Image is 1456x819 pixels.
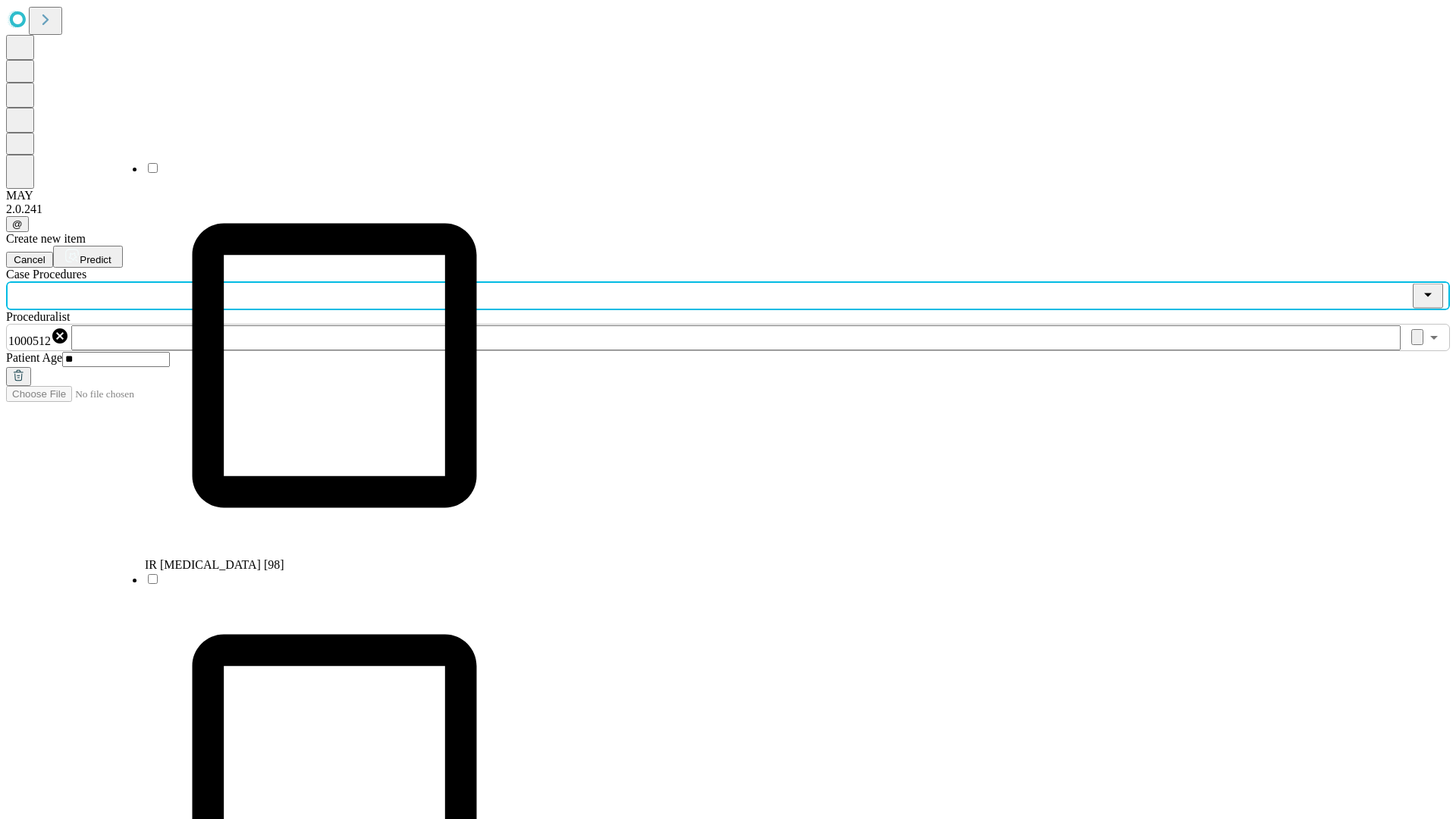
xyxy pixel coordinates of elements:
[6,351,62,364] span: Patient Age
[12,218,23,230] span: @
[14,254,45,265] span: Cancel
[6,310,70,323] span: Proceduralist
[8,334,51,347] span: 1000512
[80,254,111,265] span: Predict
[6,268,86,281] span: Scheduled Procedure
[6,189,1450,202] div: MAY
[145,558,284,571] span: IR [MEDICAL_DATA] [98]
[1411,329,1423,345] button: Clear
[53,246,123,268] button: Predict
[6,202,1450,216] div: 2.0.241
[6,232,86,245] span: Create new item
[6,216,29,232] button: @
[6,252,53,268] button: Cancel
[1413,284,1443,309] button: Close
[8,327,69,348] div: 1000512
[1423,327,1445,348] button: Open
